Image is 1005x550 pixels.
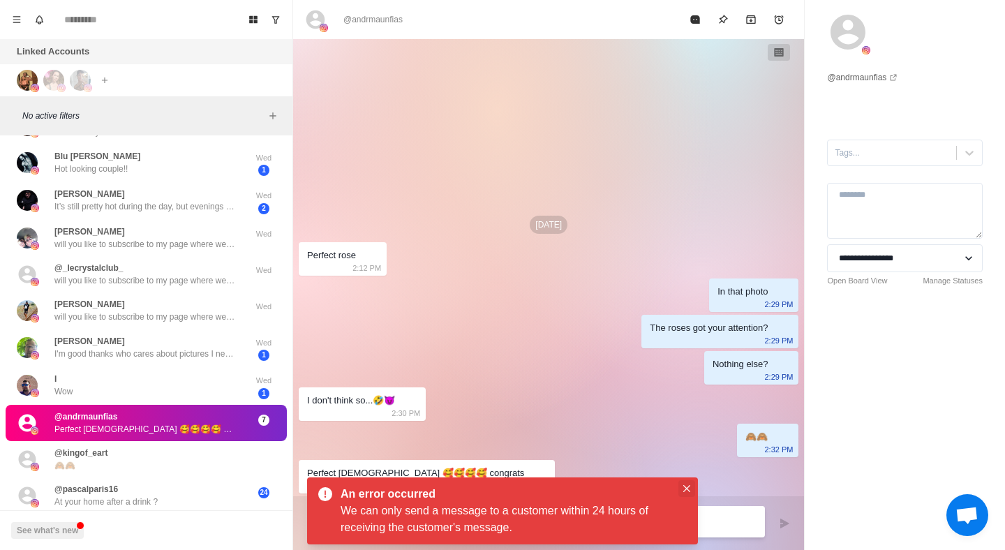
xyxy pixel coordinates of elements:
button: Board View [242,8,265,31]
button: Quick replies [299,510,327,537]
a: @andrmaunfias [827,71,898,84]
button: Show unread conversations [265,8,287,31]
img: picture [17,228,38,248]
div: Perfect [DEMOGRAPHIC_DATA] 🥰🥰🥰🥰 congrats [307,466,524,481]
img: picture [31,166,39,174]
span: 1 [258,165,269,176]
p: Wed [246,190,281,202]
p: Wow [54,385,73,398]
img: picture [31,204,39,212]
p: Linked Accounts [17,45,89,59]
button: Menu [6,8,28,31]
a: Open Board View [827,275,887,287]
p: I'm good thanks who cares about pictures I need you naked in my arms love seriously possibly rubb... [54,348,236,360]
button: Add account [96,72,113,89]
p: Blu [PERSON_NAME] [54,150,140,163]
img: picture [31,314,39,322]
div: The roses got your attention? [650,320,768,336]
p: I [54,373,57,385]
div: We can only send a message to a customer within 24 hours of receiving the customer's message. [341,503,676,536]
p: 🙈🙈 [54,459,75,472]
img: picture [31,84,39,92]
p: [DATE] [530,216,567,234]
button: Pin [709,6,737,34]
img: picture [320,24,328,32]
p: Wed [246,375,281,387]
p: 2:29 PM [765,297,794,312]
div: Perfect rose [307,248,356,263]
img: picture [17,300,38,321]
p: Hot looking couple!! [54,163,128,175]
img: picture [17,190,38,211]
p: [PERSON_NAME] [54,225,125,238]
img: picture [31,426,39,435]
button: Mark as read [681,6,709,34]
div: Open chat [946,494,988,536]
p: @pascalparis16 [54,483,118,496]
p: @andrmaunfias [54,410,117,423]
p: 2:29 PM [765,369,794,385]
img: picture [31,389,39,397]
p: Wed [246,152,281,164]
img: picture [31,499,39,507]
p: Wed [246,337,281,349]
span: 24 [258,487,269,498]
span: 1 [258,388,269,399]
span: 1 [258,350,269,361]
p: Wed [246,228,281,240]
img: picture [17,337,38,358]
p: will you like to subscribe to my page where we can get so personal and i can show you everything ... [54,238,236,251]
button: Send message [770,510,798,537]
img: picture [31,463,39,471]
p: [PERSON_NAME] [54,335,125,348]
img: picture [862,46,870,54]
div: 🙈🙈 [745,429,768,445]
p: No active filters [22,110,265,122]
div: In that photo [717,284,768,299]
img: picture [70,70,91,91]
div: An error occurred [341,486,670,503]
button: Archive [737,6,765,34]
p: @_lecrystalclub_ [54,262,123,274]
img: picture [84,84,92,92]
p: @andrmaunfias [343,13,403,26]
div: I don't think so...🤣😈 [307,393,395,408]
a: Manage Statuses [923,275,983,287]
div: Nothing else? [713,357,768,372]
p: [PERSON_NAME] [54,298,125,311]
p: [PERSON_NAME] [54,188,125,200]
p: 2:32 PM [765,442,794,457]
img: picture [17,70,38,91]
img: picture [31,241,39,250]
p: It’s still pretty hot during the day, but evenings are getting better 😊 How about there?” [54,200,236,213]
button: Close [678,480,695,497]
img: picture [31,351,39,359]
p: will you like to subscribe to my page where we can get so personal and i can show you everything ... [54,274,236,287]
button: Add filters [265,107,281,124]
img: picture [17,152,38,173]
span: 2 [258,203,269,214]
p: @kingof_eart [54,447,107,459]
p: Wed [246,265,281,276]
p: 2:12 PM [352,260,381,276]
button: Notifications [28,8,50,31]
img: picture [17,375,38,396]
img: picture [43,70,64,91]
button: See what's new [11,522,84,539]
p: 2:29 PM [765,333,794,348]
img: picture [31,278,39,286]
p: At your home after a drink ? [54,496,158,508]
span: 7 [258,415,269,426]
p: Wed [246,301,281,313]
p: will you like to subscribe to my page where we can get so personal and i can show you everything ... [54,311,236,323]
p: 2:30 PM [392,406,420,421]
button: Add reminder [765,6,793,34]
p: Perfect [DEMOGRAPHIC_DATA] 🥰🥰🥰🥰 congrats [54,423,236,436]
img: picture [57,84,66,92]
